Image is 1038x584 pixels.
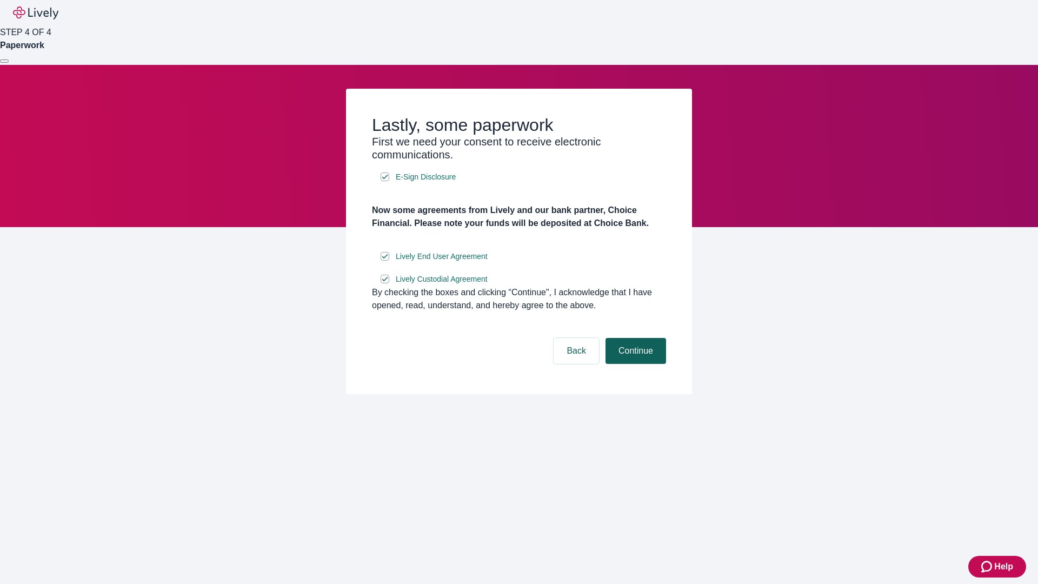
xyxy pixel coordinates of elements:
button: Zendesk support iconHelp [968,556,1026,578]
img: Lively [13,6,58,19]
button: Back [554,338,599,364]
div: By checking the boxes and clicking “Continue", I acknowledge that I have opened, read, understand... [372,286,666,312]
span: Help [994,560,1013,573]
span: E-Sign Disclosure [396,171,456,183]
h3: First we need your consent to receive electronic communications. [372,135,666,161]
button: Continue [605,338,666,364]
span: Lively Custodial Agreement [396,274,488,285]
a: e-sign disclosure document [394,250,490,263]
a: e-sign disclosure document [394,170,458,184]
span: Lively End User Agreement [396,251,488,262]
svg: Zendesk support icon [981,560,994,573]
a: e-sign disclosure document [394,273,490,286]
h2: Lastly, some paperwork [372,115,666,135]
h4: Now some agreements from Lively and our bank partner, Choice Financial. Please note your funds wi... [372,204,666,230]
